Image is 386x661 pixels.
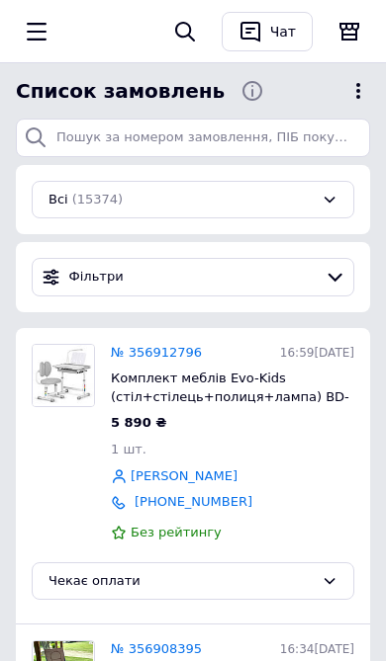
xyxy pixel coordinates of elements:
span: 5 890 ₴ [111,415,166,430]
a: № 356908395 [111,641,202,656]
span: 16:34[DATE] [280,642,354,656]
a: [PHONE_NUMBER] [135,494,252,509]
div: Чекає оплати [48,571,314,592]
span: Список замовлень [16,77,225,106]
span: Комплект меблів Evo-Kids (стіл+стілець+полиця+лампа) BD-20 G [111,371,349,422]
span: 1 шт. [111,442,146,456]
img: Фото товару [33,345,94,406]
a: [PERSON_NAME] [131,467,238,486]
span: 16:59[DATE] [280,346,354,360]
div: Чат [266,17,300,46]
a: № 356912796 [111,345,202,360]
span: Без рейтингу [131,525,222,539]
span: Фільтри [69,268,318,287]
input: Пошук за номером замовлення, ПІБ покупця, номером телефону, Email, номером накладної [16,119,370,157]
a: Фото товару [32,344,95,407]
button: Чат [222,12,313,51]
